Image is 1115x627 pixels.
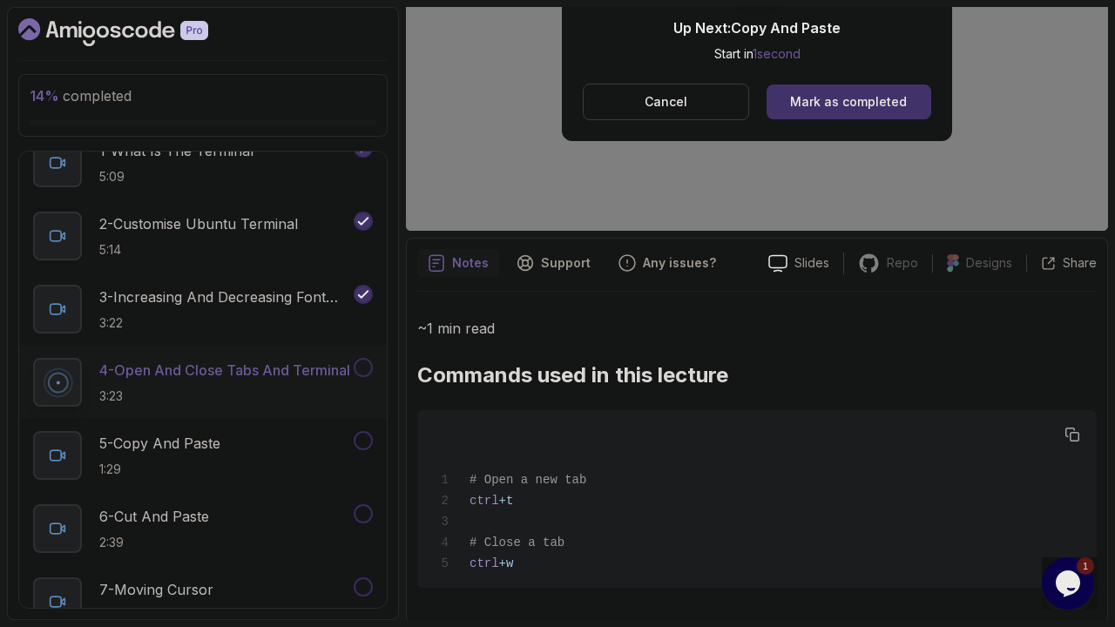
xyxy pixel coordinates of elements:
[470,536,564,549] span: # Close a tab
[33,285,373,334] button: 3-Increasing And Decreasing Font Size3:22
[417,249,499,277] button: notes button
[33,138,373,187] button: 1-What Is The Terminal5:09
[767,84,931,119] button: Mark as completed
[30,87,59,104] span: 14 %
[541,254,591,272] p: Support
[790,93,907,111] div: Mark as completed
[583,84,749,120] button: Cancel
[1063,254,1097,272] p: Share
[452,254,489,272] p: Notes
[99,461,220,478] p: 1:29
[99,534,209,551] p: 2:39
[99,241,298,259] p: 5:14
[18,18,248,46] a: Dashboard
[794,254,829,272] p: Slides
[470,473,586,487] span: # Open a new tab
[33,212,373,260] button: 2-Customise Ubuntu Terminal5:14
[506,494,513,508] span: t
[1026,254,1097,272] button: Share
[33,431,373,480] button: 5-Copy And Paste1:29
[470,494,499,508] span: ctrl
[1042,557,1098,610] iframe: To enrich screen reader interactions, please activate Accessibility in Grammarly extension settings
[417,361,1097,389] h2: Commands used in this lecture
[33,504,373,553] button: 6-Cut And Paste2:39
[99,360,350,381] p: 4 - Open And Close Tabs And Terminal
[33,577,373,626] button: 7-Moving Cursor3:01
[673,17,841,38] p: Up Next: Copy And Paste
[673,45,841,63] p: Start in
[506,556,513,570] span: w
[99,579,213,600] p: 7 - Moving Cursor
[754,254,843,273] a: Slides
[33,358,373,407] button: 4-Open And Close Tabs And Terminal3:23
[966,254,1012,272] p: Designs
[608,249,726,277] button: Feedback button
[499,556,506,570] span: +
[643,254,716,272] p: Any issues?
[506,249,601,277] button: Support button
[887,254,918,272] p: Repo
[99,168,253,185] p: 5:09
[99,433,220,454] p: 5 - Copy And Paste
[499,494,506,508] span: +
[99,314,350,332] p: 3:22
[99,287,350,307] p: 3 - Increasing And Decreasing Font Size
[645,93,687,111] p: Cancel
[417,316,1097,340] p: ~1 min read
[99,506,209,527] p: 6 - Cut And Paste
[753,46,801,61] span: 1 second
[99,388,350,405] p: 3:23
[99,213,298,234] p: 2 - Customise Ubuntu Terminal
[99,607,213,624] p: 3:01
[470,556,499,570] span: ctrl
[30,87,132,104] span: completed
